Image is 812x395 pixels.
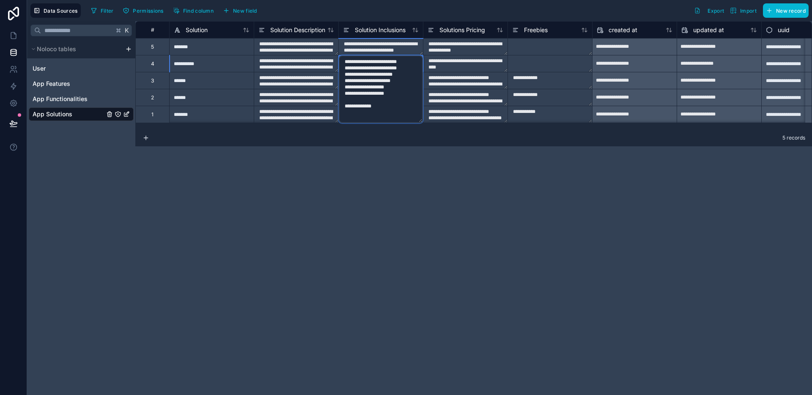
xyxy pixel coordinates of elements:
[151,60,154,67] div: 4
[776,8,806,14] span: New record
[33,80,104,88] a: App Features
[37,45,76,53] span: Noloco tables
[29,107,134,121] div: App Solutions
[760,3,809,18] a: New record
[170,4,217,17] button: Find column
[33,80,70,88] span: App Features
[763,3,809,18] button: New record
[124,27,130,33] span: K
[183,8,214,14] span: Find column
[708,8,724,14] span: Export
[151,44,154,50] div: 5
[220,4,260,17] button: New field
[727,3,760,18] button: Import
[186,26,208,34] span: Solution
[29,62,134,75] div: User
[29,77,134,91] div: App Features
[29,43,122,55] button: Noloco tables
[151,94,154,101] div: 2
[609,26,637,34] span: created at
[33,64,46,73] span: User
[142,27,163,33] div: #
[778,26,790,34] span: uuid
[33,95,104,103] a: App Functionalities
[693,26,724,34] span: updated at
[30,3,81,18] button: Data Sources
[740,8,757,14] span: Import
[233,8,257,14] span: New field
[270,26,325,34] span: Solution Description
[120,4,170,17] a: Permissions
[151,77,154,84] div: 3
[782,134,805,141] span: 5 records
[33,64,104,73] a: User
[151,111,154,118] div: 1
[33,110,72,118] span: App Solutions
[133,8,163,14] span: Permissions
[120,4,166,17] button: Permissions
[101,8,114,14] span: Filter
[33,95,88,103] span: App Functionalities
[29,92,134,106] div: App Functionalities
[44,8,78,14] span: Data Sources
[524,26,548,34] span: Freebies
[88,4,117,17] button: Filter
[33,110,104,118] a: App Solutions
[439,26,485,34] span: Solutions Pricing
[355,26,406,34] span: Solution Inclusions
[691,3,727,18] button: Export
